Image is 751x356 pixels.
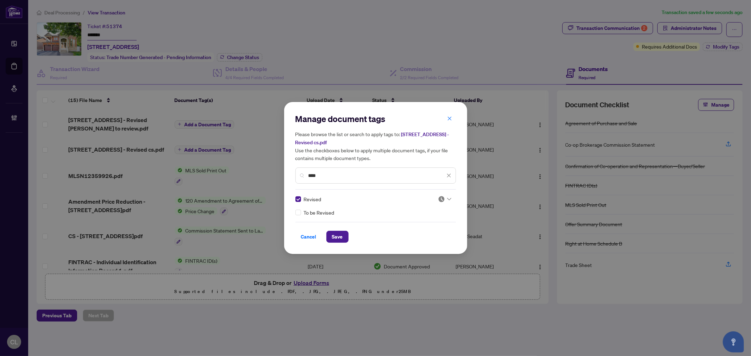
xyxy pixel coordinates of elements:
[304,209,334,216] span: To be Revised
[326,231,349,243] button: Save
[438,196,445,203] img: status
[723,331,744,352] button: Open asap
[446,173,451,178] span: close
[447,116,452,121] span: close
[295,113,456,125] h2: Manage document tags
[295,130,456,162] h5: Please browse the list or search to apply tags to: Use the checkboxes below to apply multiple doc...
[301,231,317,242] span: Cancel
[304,195,321,203] span: Revised
[295,231,322,243] button: Cancel
[332,231,343,242] span: Save
[438,196,451,203] span: Pending Review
